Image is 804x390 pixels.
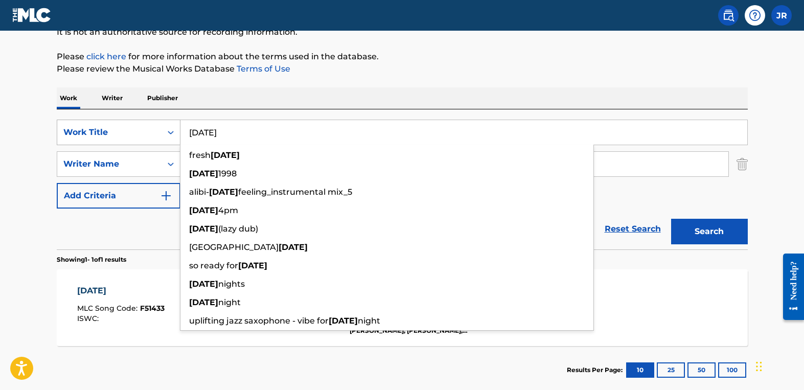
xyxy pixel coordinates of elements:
strong: [DATE] [189,169,218,178]
button: Search [671,219,748,244]
strong: [DATE] [279,242,308,252]
strong: [DATE] [238,261,267,270]
img: help [749,9,761,21]
span: feeling_instrumental mix_5 [238,187,352,197]
strong: [DATE] [189,279,218,289]
div: Writer Name [63,158,155,170]
div: [DATE] [77,285,165,297]
span: night [358,316,380,326]
a: [DATE]MLC Song Code:F51433ISWC:Writers (2)[PERSON_NAME], [PERSON_NAME] [PERSON_NAME]Recording Art... [57,269,748,346]
span: 4pm [218,205,238,215]
a: Reset Search [600,218,666,240]
strong: [DATE] [211,150,240,160]
button: Add Criteria [57,183,180,209]
form: Search Form [57,120,748,249]
a: Public Search [718,5,739,26]
span: MLC Song Code : [77,304,140,313]
button: 25 [657,362,685,378]
button: 50 [687,362,716,378]
img: MLC Logo [12,8,52,22]
strong: [DATE] [209,187,238,197]
a: Terms of Use [235,64,290,74]
span: F51433 [140,304,165,313]
div: Work Title [63,126,155,139]
iframe: Chat Widget [753,341,804,390]
p: Work [57,87,80,109]
span: ISWC : [77,314,101,323]
p: Results Per Page: [567,365,625,375]
p: Please for more information about the terms used in the database. [57,51,748,63]
strong: [DATE] [329,316,358,326]
p: It is not an authoritative source for recording information. [57,26,748,38]
p: Publisher [144,87,181,109]
span: so ready for [189,261,238,270]
img: 9d2ae6d4665cec9f34b9.svg [160,190,172,202]
span: alibi- [189,187,209,197]
div: Drag [756,351,762,382]
img: Delete Criterion [737,151,748,177]
iframe: Resource Center [775,246,804,328]
span: fresh [189,150,211,160]
span: (lazy dub) [218,224,258,234]
div: Help [745,5,765,26]
strong: [DATE] [189,205,218,215]
strong: [DATE] [189,224,218,234]
span: [GEOGRAPHIC_DATA] [189,242,279,252]
span: uplifting jazz saxophone - vibe for [189,316,329,326]
div: User Menu [771,5,792,26]
p: Writer [99,87,126,109]
span: night [218,297,241,307]
img: search [722,9,734,21]
span: 1998 [218,169,237,178]
p: Showing 1 - 1 of 1 results [57,255,126,264]
span: nights [218,279,245,289]
p: Please review the Musical Works Database [57,63,748,75]
button: 100 [718,362,746,378]
button: 10 [626,362,654,378]
a: click here [86,52,126,61]
strong: [DATE] [189,297,218,307]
